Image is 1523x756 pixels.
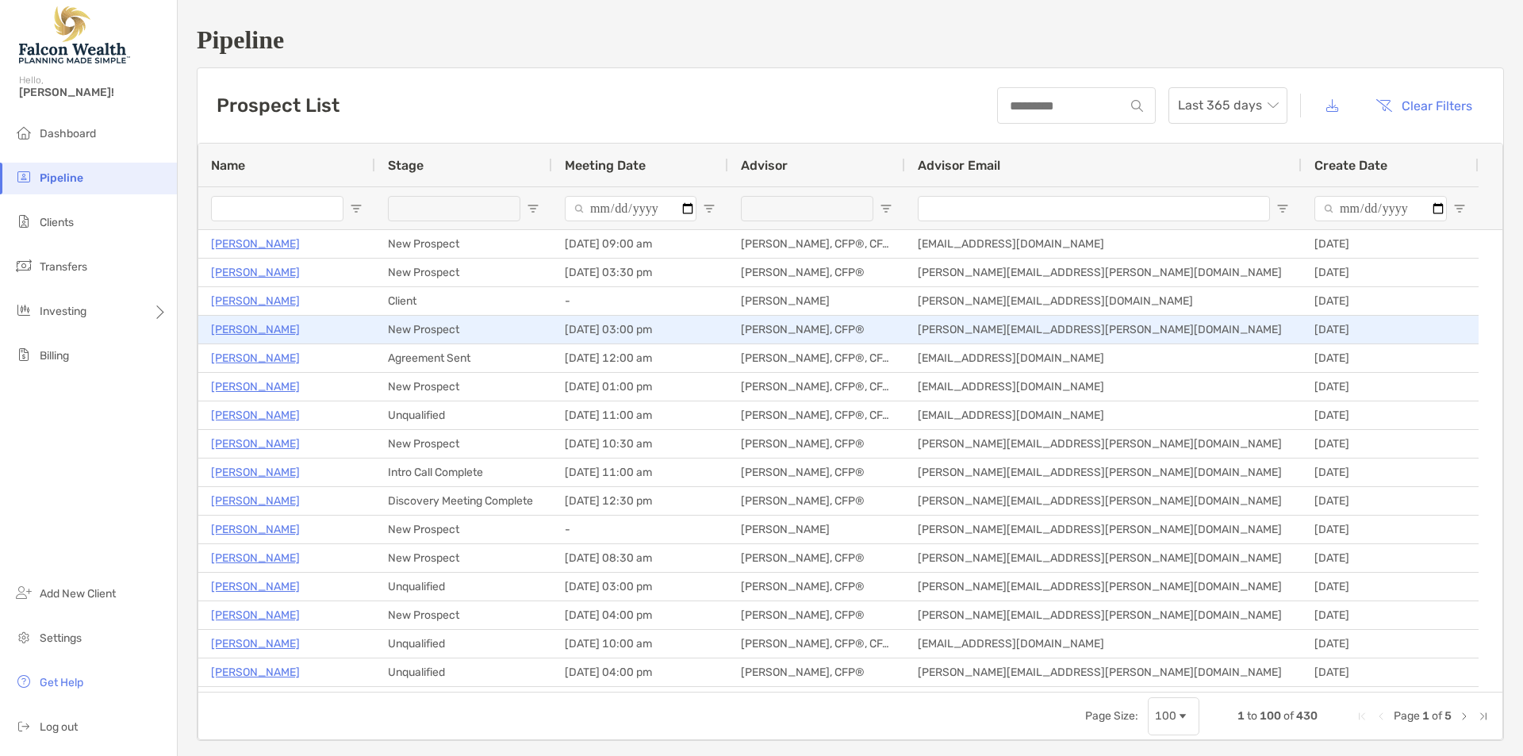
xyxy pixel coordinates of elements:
[728,430,905,458] div: [PERSON_NAME], CFP®
[1155,709,1176,723] div: 100
[565,196,696,221] input: Meeting Date Filter Input
[552,601,728,629] div: [DATE] 04:00 pm
[14,123,33,142] img: dashboard icon
[1302,430,1479,458] div: [DATE]
[40,349,69,363] span: Billing
[14,716,33,735] img: logout icon
[1302,344,1479,372] div: [DATE]
[905,573,1302,601] div: [PERSON_NAME][EMAIL_ADDRESS][PERSON_NAME][DOMAIN_NAME]
[40,720,78,734] span: Log out
[211,377,300,397] a: [PERSON_NAME]
[211,158,245,173] span: Name
[1302,601,1479,629] div: [DATE]
[40,171,83,185] span: Pipeline
[1148,697,1199,735] div: Page Size
[211,605,300,625] a: [PERSON_NAME]
[350,202,363,215] button: Open Filter Menu
[1283,709,1294,723] span: of
[552,230,728,258] div: [DATE] 09:00 am
[211,577,300,597] a: [PERSON_NAME]
[565,158,646,173] span: Meeting Date
[211,234,300,254] a: [PERSON_NAME]
[728,516,905,543] div: [PERSON_NAME]
[1422,709,1429,723] span: 1
[728,316,905,343] div: [PERSON_NAME], CFP®
[375,401,552,429] div: Unqualified
[211,291,300,311] a: [PERSON_NAME]
[1458,710,1471,723] div: Next Page
[375,287,552,315] div: Client
[14,672,33,691] img: get-help icon
[905,259,1302,286] div: [PERSON_NAME][EMAIL_ADDRESS][PERSON_NAME][DOMAIN_NAME]
[375,316,552,343] div: New Prospect
[211,491,300,511] a: [PERSON_NAME]
[217,94,340,117] h3: Prospect List
[211,405,300,425] a: [PERSON_NAME]
[1432,709,1442,723] span: of
[211,348,300,368] a: [PERSON_NAME]
[1276,202,1289,215] button: Open Filter Menu
[880,202,892,215] button: Open Filter Menu
[552,316,728,343] div: [DATE] 03:00 pm
[905,630,1302,658] div: [EMAIL_ADDRESS][DOMAIN_NAME]
[728,259,905,286] div: [PERSON_NAME], CFP®
[1296,709,1318,723] span: 430
[1302,459,1479,486] div: [DATE]
[1302,401,1479,429] div: [DATE]
[40,127,96,140] span: Dashboard
[552,630,728,658] div: [DATE] 10:00 am
[1314,196,1447,221] input: Create Date Filter Input
[905,459,1302,486] div: [PERSON_NAME][EMAIL_ADDRESS][PERSON_NAME][DOMAIN_NAME]
[19,86,167,99] span: [PERSON_NAME]!
[1356,710,1368,723] div: First Page
[211,548,300,568] a: [PERSON_NAME]
[905,487,1302,515] div: [PERSON_NAME][EMAIL_ADDRESS][PERSON_NAME][DOMAIN_NAME]
[211,634,300,654] a: [PERSON_NAME]
[1375,710,1387,723] div: Previous Page
[905,401,1302,429] div: [EMAIL_ADDRESS][DOMAIN_NAME]
[552,687,728,715] div: [DATE] 10:30 am
[1302,516,1479,543] div: [DATE]
[905,544,1302,572] div: [PERSON_NAME][EMAIL_ADDRESS][PERSON_NAME][DOMAIN_NAME]
[375,459,552,486] div: Intro Call Complete
[375,430,552,458] div: New Prospect
[905,516,1302,543] div: [PERSON_NAME][EMAIL_ADDRESS][PERSON_NAME][DOMAIN_NAME]
[1477,710,1490,723] div: Last Page
[728,230,905,258] div: [PERSON_NAME], CFP®, CFA®
[728,601,905,629] div: [PERSON_NAME], CFP®
[728,630,905,658] div: [PERSON_NAME], CFP®, CFA®
[728,287,905,315] div: [PERSON_NAME]
[14,345,33,364] img: billing icon
[1247,709,1257,723] span: to
[905,344,1302,372] div: [EMAIL_ADDRESS][DOMAIN_NAME]
[552,459,728,486] div: [DATE] 11:00 am
[1302,687,1479,715] div: [DATE]
[14,212,33,231] img: clients icon
[1394,709,1420,723] span: Page
[375,658,552,686] div: Unqualified
[1364,88,1484,123] button: Clear Filters
[211,196,343,221] input: Name Filter Input
[905,373,1302,401] div: [EMAIL_ADDRESS][DOMAIN_NAME]
[40,587,116,601] span: Add New Client
[905,230,1302,258] div: [EMAIL_ADDRESS][DOMAIN_NAME]
[552,487,728,515] div: [DATE] 12:30 pm
[1302,573,1479,601] div: [DATE]
[375,487,552,515] div: Discovery Meeting Complete
[375,344,552,372] div: Agreement Sent
[211,434,300,454] a: [PERSON_NAME]
[905,601,1302,629] div: [PERSON_NAME][EMAIL_ADDRESS][PERSON_NAME][DOMAIN_NAME]
[211,520,300,539] a: [PERSON_NAME]
[1302,487,1479,515] div: [DATE]
[552,516,728,543] div: -
[211,662,300,682] p: [PERSON_NAME]
[1260,709,1281,723] span: 100
[19,6,130,63] img: Falcon Wealth Planning Logo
